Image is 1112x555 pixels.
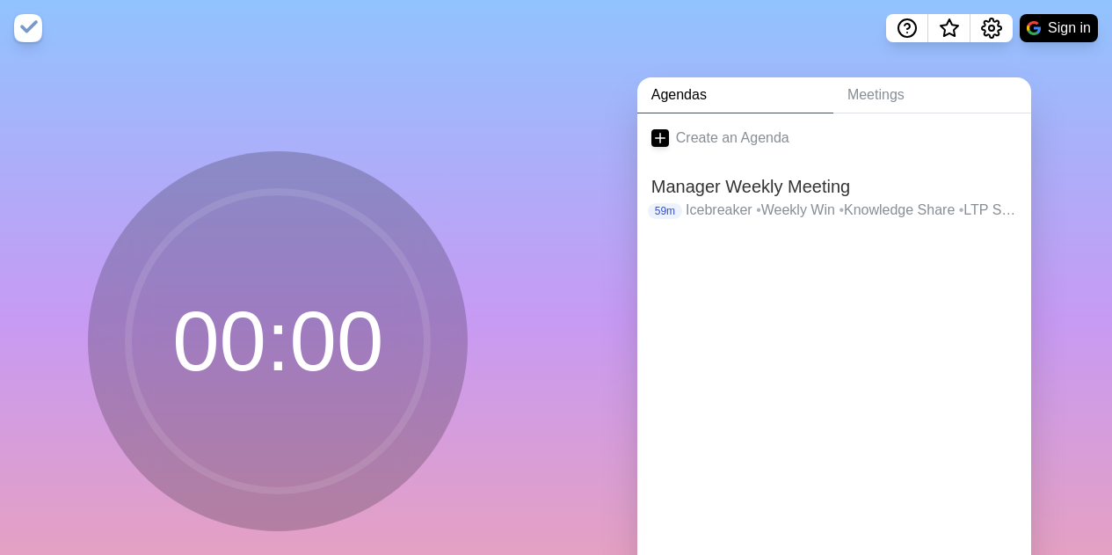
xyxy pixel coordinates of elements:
[970,14,1013,42] button: Settings
[1020,14,1098,42] button: Sign in
[756,202,761,217] span: •
[928,14,970,42] button: What’s new
[651,173,1017,200] h2: Manager Weekly Meeting
[833,77,1031,113] a: Meetings
[839,202,844,217] span: •
[959,202,964,217] span: •
[886,14,928,42] button: Help
[14,14,42,42] img: timeblocks logo
[686,200,1017,221] p: Icebreaker Weekly Win Knowledge Share LTP Status IDS Conclude
[648,203,682,219] p: 59m
[637,77,833,113] a: Agendas
[1027,21,1041,35] img: google logo
[637,113,1031,163] a: Create an Agenda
